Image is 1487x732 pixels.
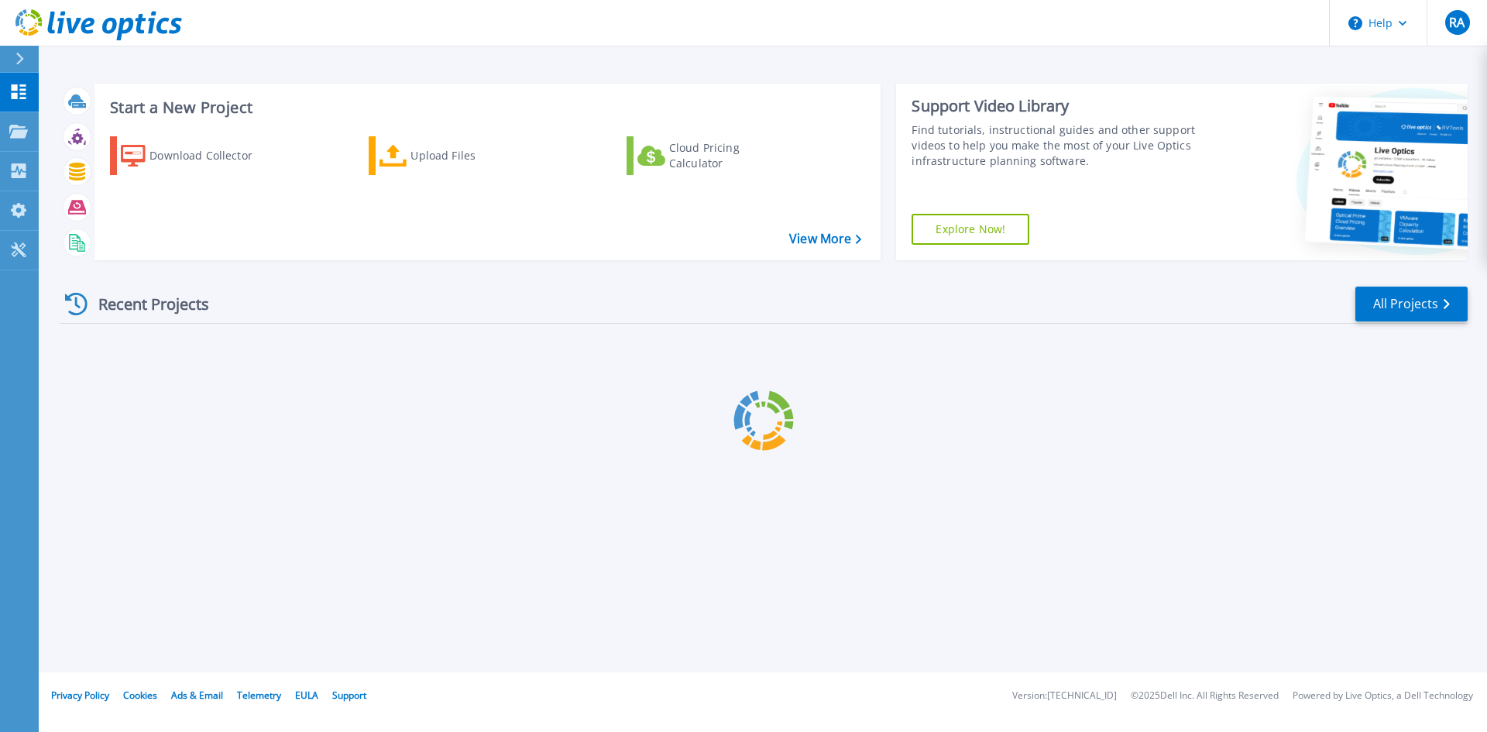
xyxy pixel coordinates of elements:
div: Find tutorials, instructional guides and other support videos to help you make the most of your L... [912,122,1203,169]
a: Explore Now! [912,214,1029,245]
a: Privacy Policy [51,689,109,702]
div: Support Video Library [912,96,1203,116]
h3: Start a New Project [110,99,861,116]
div: Recent Projects [60,285,230,323]
a: Download Collector [110,136,283,175]
a: View More [789,232,861,246]
a: All Projects [1355,287,1468,321]
div: Upload Files [410,140,534,171]
li: Version: [TECHNICAL_ID] [1012,691,1117,701]
a: Cookies [123,689,157,702]
li: © 2025 Dell Inc. All Rights Reserved [1131,691,1279,701]
a: Cloud Pricing Calculator [627,136,799,175]
a: Telemetry [237,689,281,702]
span: RA [1449,16,1465,29]
a: Support [332,689,366,702]
li: Powered by Live Optics, a Dell Technology [1293,691,1473,701]
a: EULA [295,689,318,702]
a: Upload Files [369,136,541,175]
div: Cloud Pricing Calculator [669,140,793,171]
a: Ads & Email [171,689,223,702]
div: Download Collector [149,140,273,171]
